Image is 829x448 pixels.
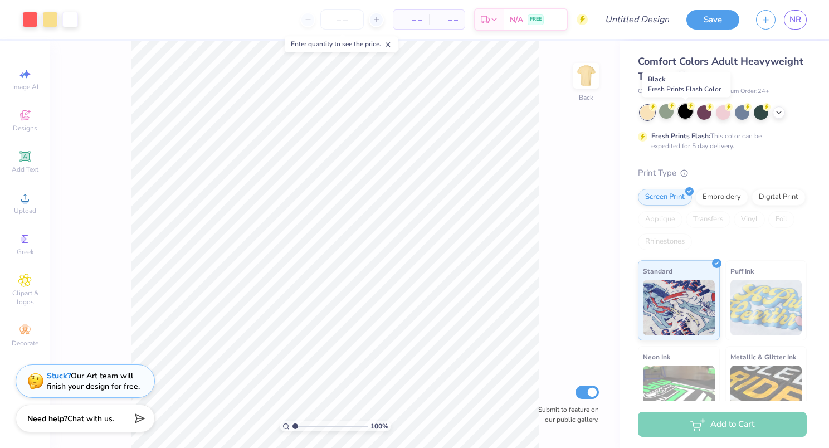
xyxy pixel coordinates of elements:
[651,132,710,140] strong: Fresh Prints Flash:
[714,87,769,96] span: Minimum Order: 24 +
[768,211,794,228] div: Foil
[27,413,67,424] strong: Need help?
[695,189,748,206] div: Embroidery
[648,85,721,94] span: Fresh Prints Flash Color
[638,189,692,206] div: Screen Print
[638,233,692,250] div: Rhinestones
[47,371,71,381] strong: Stuck?
[14,206,36,215] span: Upload
[730,265,754,277] span: Puff Ink
[643,265,672,277] span: Standard
[734,211,765,228] div: Vinyl
[436,14,458,26] span: – –
[752,189,806,206] div: Digital Print
[642,71,730,97] div: Black
[638,55,803,83] span: Comfort Colors Adult Heavyweight T-Shirt
[784,10,807,30] a: NR
[789,13,801,26] span: NR
[12,165,38,174] span: Add Text
[638,167,807,179] div: Print Type
[643,351,670,363] span: Neon Ink
[730,366,802,421] img: Metallic & Glitter Ink
[638,211,682,228] div: Applique
[320,9,364,30] input: – –
[13,124,37,133] span: Designs
[530,16,542,23] span: FREE
[12,339,38,348] span: Decorate
[575,65,597,87] img: Back
[400,14,422,26] span: – –
[17,247,34,256] span: Greek
[686,211,730,228] div: Transfers
[6,289,45,306] span: Clipart & logos
[12,82,38,91] span: Image AI
[596,8,678,31] input: Untitled Design
[643,280,715,335] img: Standard
[730,351,796,363] span: Metallic & Glitter Ink
[686,10,739,30] button: Save
[730,280,802,335] img: Puff Ink
[532,405,599,425] label: Submit to feature on our public gallery.
[651,131,788,151] div: This color can be expedited for 5 day delivery.
[510,14,523,26] span: N/A
[370,421,388,431] span: 100 %
[47,371,140,392] div: Our Art team will finish your design for free.
[638,87,679,96] span: Comfort Colors
[67,413,114,424] span: Chat with us.
[579,92,593,103] div: Back
[643,366,715,421] img: Neon Ink
[285,36,398,52] div: Enter quantity to see the price.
